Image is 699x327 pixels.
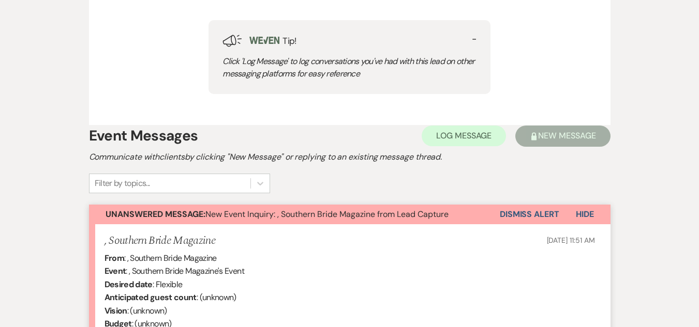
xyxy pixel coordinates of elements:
[105,235,216,247] h5: , Southern Bride Magazine
[95,177,150,190] div: Filter by topics...
[222,35,242,47] img: loud-speaker-illustration.svg
[106,209,205,220] strong: Unanswered Message:
[559,205,611,224] button: Hide
[209,20,490,94] div: Tip!
[105,266,126,276] b: Event
[547,236,595,245] span: [DATE] 11:51 AM
[500,205,559,224] button: Dismiss Alert
[89,151,611,163] h2: Communicate with clients by clicking "New Message" or replying to an existing message thread.
[436,130,492,141] span: Log Message
[105,253,124,263] b: From
[515,126,610,147] button: New Message
[222,56,474,79] span: Click 'Log Message' to log conversations you've had with this lead on other messaging platforms f...
[538,130,596,141] span: New Message
[576,209,594,220] span: Hide
[105,305,127,316] b: Vision
[422,126,506,146] button: Log Message
[472,35,477,43] button: -
[249,37,279,43] img: weven-logo-green.svg
[106,209,449,220] span: New Event Inquiry: , Southern Bride Magazine from Lead Capture
[89,125,198,147] h1: Event Messages
[105,279,153,290] b: Desired date
[105,292,197,303] b: Anticipated guest count
[89,205,500,224] button: Unanswered Message:New Event Inquiry: , Southern Bride Magazine from Lead Capture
